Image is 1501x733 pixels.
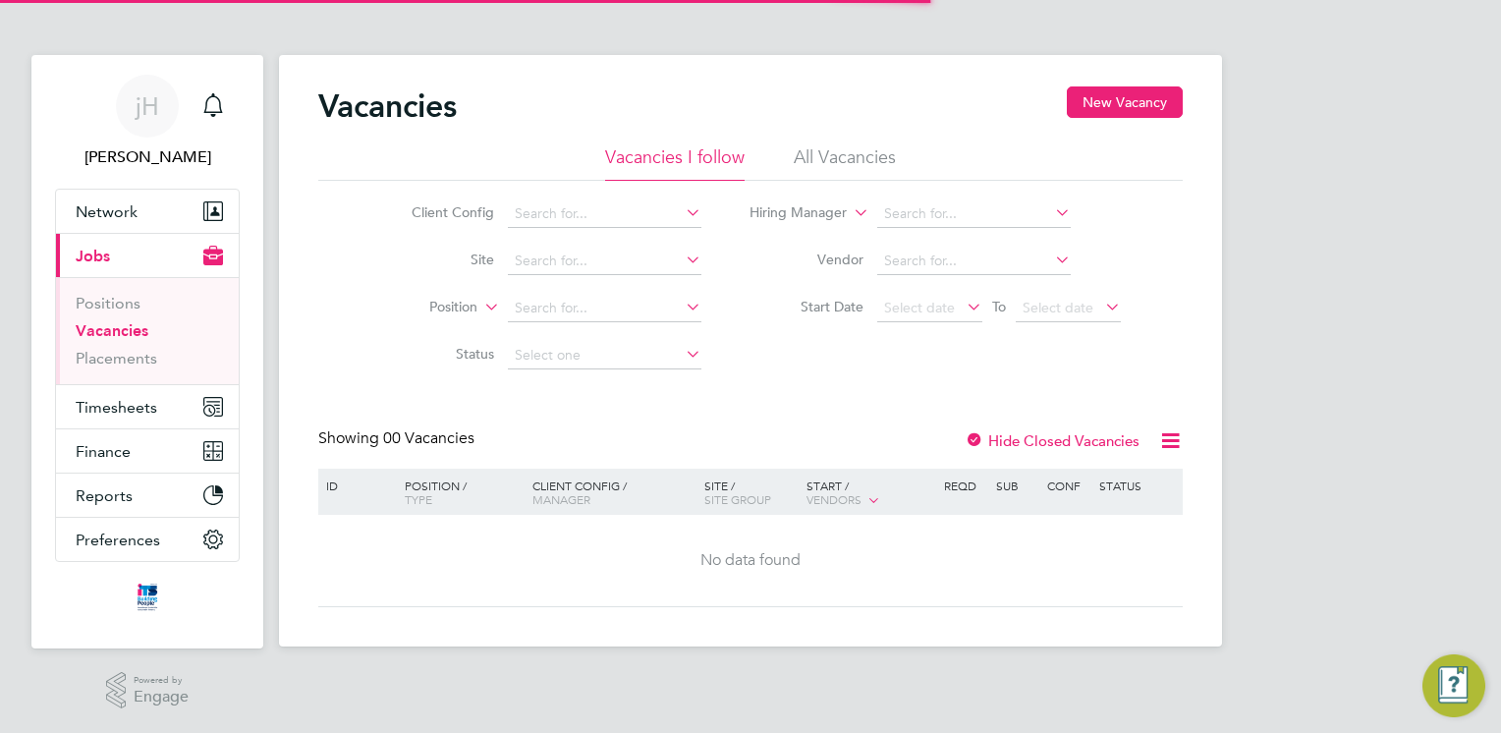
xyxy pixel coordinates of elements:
input: Select one [508,342,701,369]
div: Reqd [939,469,990,502]
span: To [986,294,1012,319]
label: Vendor [750,251,863,268]
span: Powered by [134,672,189,689]
button: Finance [56,429,239,473]
button: Timesheets [56,385,239,428]
div: No data found [321,550,1180,571]
span: Reports [76,486,133,505]
input: Search for... [508,295,701,322]
div: Client Config / [528,469,699,516]
span: Select date [884,299,955,316]
label: Hiring Manager [734,203,847,223]
span: Vendors [806,491,862,507]
button: Reports [56,474,239,517]
li: Vacancies I follow [605,145,745,181]
div: Position / [390,469,528,516]
button: Preferences [56,518,239,561]
a: jH[PERSON_NAME] [55,75,240,169]
div: Showing [318,428,478,449]
span: 00 Vacancies [383,428,474,448]
button: Network [56,190,239,233]
span: Manager [532,491,590,507]
input: Search for... [877,248,1071,275]
label: Client Config [381,203,494,221]
a: Vacancies [76,321,148,340]
nav: Main navigation [31,55,263,648]
span: Timesheets [76,398,157,417]
label: Site [381,251,494,268]
h2: Vacancies [318,86,457,126]
a: Placements [76,349,157,367]
a: Go to home page [55,582,240,613]
div: Start / [802,469,939,518]
div: Site / [699,469,803,516]
button: Jobs [56,234,239,277]
span: Engage [134,689,189,705]
input: Search for... [508,248,701,275]
span: Finance [76,442,131,461]
img: itsconstruction-logo-retina.png [134,582,161,613]
span: Site Group [704,491,771,507]
div: Jobs [56,277,239,384]
div: ID [321,469,390,502]
div: Conf [1042,469,1093,502]
a: Powered byEngage [106,672,190,709]
label: Position [364,298,477,317]
div: Status [1094,469,1180,502]
span: Network [76,202,138,221]
label: Status [381,345,494,363]
button: Engage Resource Center [1422,654,1485,717]
div: Sub [991,469,1042,502]
input: Search for... [877,200,1071,228]
span: Type [405,491,432,507]
span: Select date [1023,299,1093,316]
span: Jobs [76,247,110,265]
label: Hide Closed Vacancies [965,431,1140,450]
a: Positions [76,294,140,312]
span: jim Hill [55,145,240,169]
button: New Vacancy [1067,86,1183,118]
span: jH [136,93,159,119]
li: All Vacancies [794,145,896,181]
label: Start Date [750,298,863,315]
span: Preferences [76,531,160,549]
input: Search for... [508,200,701,228]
